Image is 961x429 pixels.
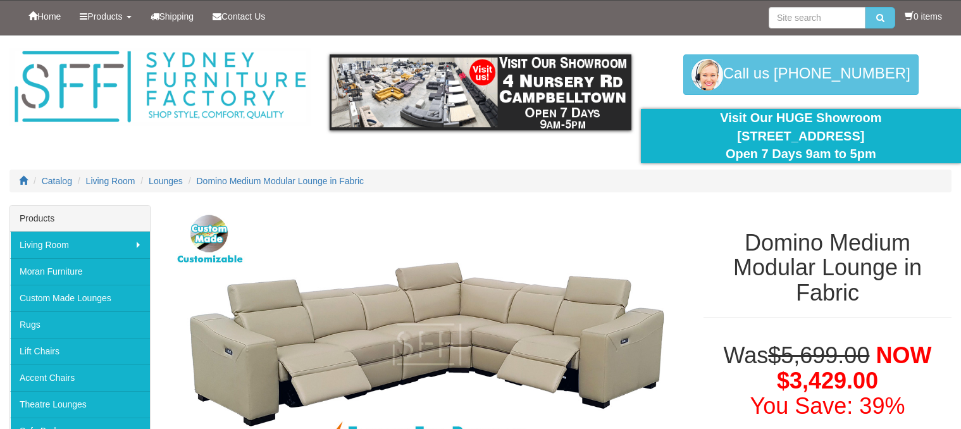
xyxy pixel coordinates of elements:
a: Living Room [10,232,150,258]
span: Shipping [159,11,194,22]
h1: Domino Medium Modular Lounge in Fabric [704,230,952,306]
a: Shipping [141,1,204,32]
a: Living Room [86,176,135,186]
div: Products [10,206,150,232]
a: Lounges [149,176,183,186]
a: Custom Made Lounges [10,285,150,311]
img: Sydney Furniture Factory [9,48,311,126]
a: Home [19,1,70,32]
li: 0 items [905,10,942,23]
span: Contact Us [221,11,265,22]
a: Products [70,1,140,32]
font: You Save: 39% [750,393,905,419]
a: Catalog [42,176,72,186]
del: $5,699.00 [768,342,869,368]
a: Contact Us [203,1,275,32]
a: Lift Chairs [10,338,150,364]
div: Visit Our HUGE Showroom [STREET_ADDRESS] Open 7 Days 9am to 5pm [650,109,952,163]
h1: Was [704,343,952,418]
a: Domino Medium Modular Lounge in Fabric [197,176,364,186]
img: showroom.gif [330,54,631,130]
a: Rugs [10,311,150,338]
a: Theatre Lounges [10,391,150,418]
span: Home [37,11,61,22]
span: NOW $3,429.00 [777,342,931,394]
a: Accent Chairs [10,364,150,391]
a: Moran Furniture [10,258,150,285]
span: Products [87,11,122,22]
input: Site search [769,7,865,28]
